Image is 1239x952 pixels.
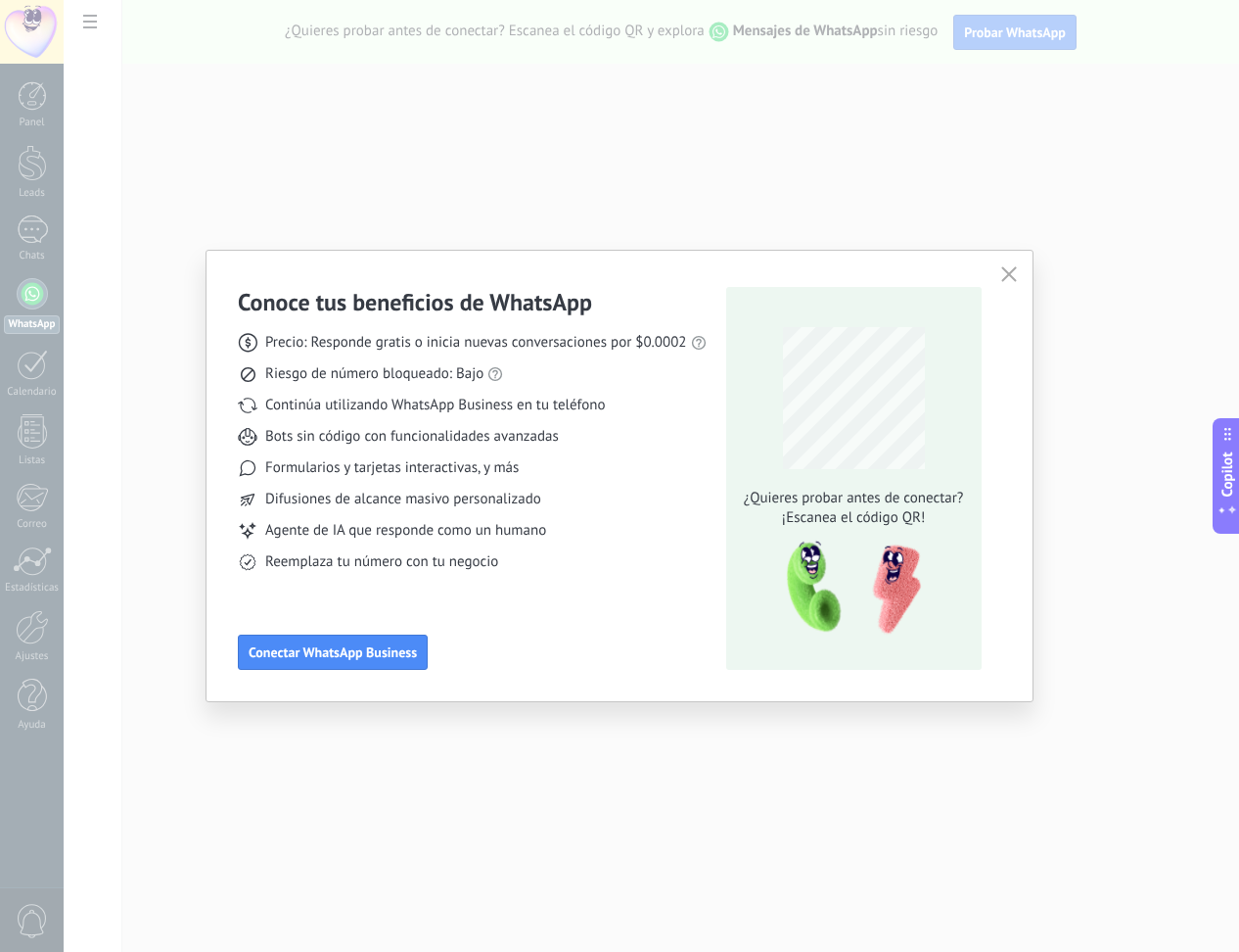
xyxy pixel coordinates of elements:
h3: Conoce tus beneficios de WhatsApp [238,287,592,317]
span: Precio: Responde gratis o inicia nuevas conversaciones por $0.0002 [265,333,687,353]
span: Formularios y tarjetas interactivas, y más [265,458,519,478]
span: Bots sin código con funcionalidades avanzadas [265,427,559,447]
span: ¿Quieres probar antes de conectar? [738,489,969,508]
span: Riesgo de número bloqueado: Bajo [265,364,483,384]
span: Agente de IA que responde como un humano [265,521,546,541]
span: Conectar WhatsApp Business [249,645,417,659]
img: qr-pic-1x.png [770,536,925,641]
span: Reemplaza tu número con tu negocio [265,552,498,572]
span: ¡Escanea el código QR! [738,508,969,528]
span: Copilot [1217,452,1237,498]
span: Continúa utilizando WhatsApp Business en tu teléfono [265,396,605,415]
button: Conectar WhatsApp Business [238,635,428,670]
span: Difusiones de alcance masivo personalizado [265,490,541,509]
